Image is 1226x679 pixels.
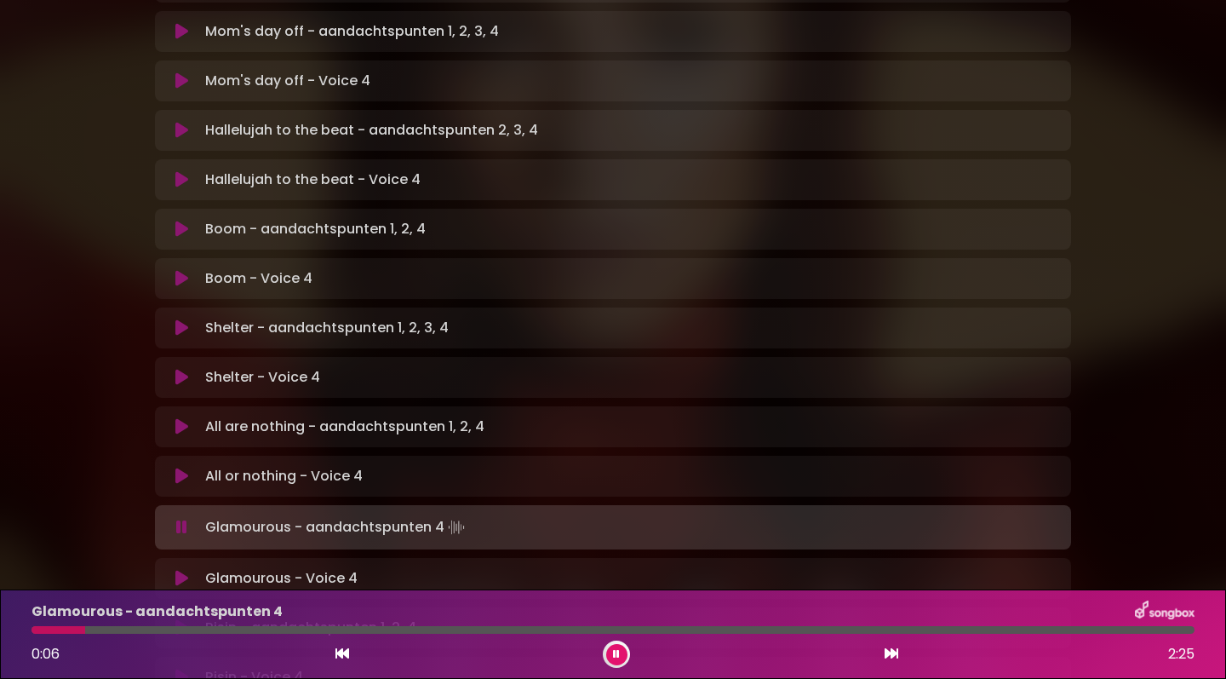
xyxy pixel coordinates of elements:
[205,21,499,42] p: Mom's day off - aandachtspunten 1, 2, 3, 4
[205,318,449,338] p: Shelter - aandachtspunten 1, 2, 3, 4
[205,466,363,486] p: All or nothing - Voice 4
[1168,644,1194,665] span: 2:25
[444,515,468,539] img: waveform4.gif
[205,120,538,141] p: Hallelujah to the beat - aandachtspunten 2, 3, 4
[205,170,421,190] p: Hallelujah to the beat - Voice 4
[32,601,283,622] p: Glamourous - aandachtspunten 4
[205,367,320,388] p: Shelter - Voice 4
[205,515,468,539] p: Glamourous - aandachtspunten 4
[205,417,484,437] p: All are nothing - aandachtspunten 1, 2, 4
[205,71,370,91] p: Mom's day off - Voice 4
[205,568,358,589] p: Glamourous - Voice 4
[1135,601,1194,623] img: songbox-logo-white.png
[32,644,60,664] span: 0:06
[205,268,312,289] p: Boom - Voice 4
[205,219,426,239] p: Boom - aandachtspunten 1, 2, 4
